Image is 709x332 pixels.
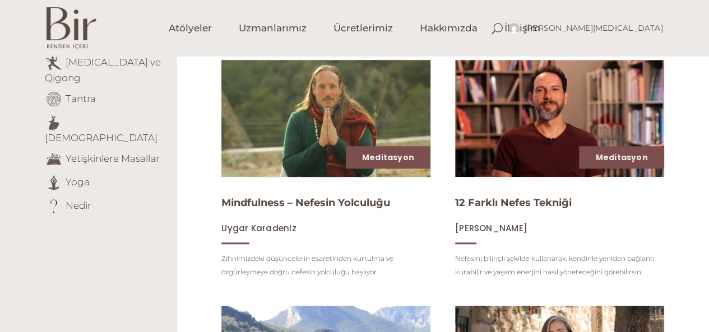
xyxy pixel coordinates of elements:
a: [MEDICAL_DATA] ve Qigong [45,56,161,83]
a: Meditasyon [362,152,414,163]
span: Uygar Karadeniz [221,222,296,234]
span: Hakkımızda [420,22,478,35]
p: Nefesini bilinçli şekilde kullanarak, kendinle yeniden bağlantı kurabilir ve yaşam enerjini nasıl... [455,252,664,279]
a: [PERSON_NAME] [455,223,527,233]
span: Uzmanlarımız [239,22,307,35]
a: Tantra [66,92,96,104]
a: Mindfulness – Nefesin Yolculuğu [221,197,390,209]
span: Atölyeler [169,22,212,35]
span: [PERSON_NAME] [455,222,527,234]
a: Nedir [66,199,91,211]
a: [DEMOGRAPHIC_DATA] [45,132,157,143]
a: Yoga [66,176,90,187]
span: Ücretlerimiz [333,22,393,35]
p: Zihnimizdeki düşüncelerin esaretinden kurtulma ve özgürleşmeye doğru nefesin yolculuğu başlıyor. [221,252,430,279]
a: Uygar Karadeniz [221,223,296,233]
span: [PERSON_NAME][MEDICAL_DATA] [525,23,663,33]
a: 12 Farklı Nefes Tekniği [455,197,572,209]
a: Meditasyon [595,152,647,163]
a: Yetişkinlere Masallar [66,152,160,163]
